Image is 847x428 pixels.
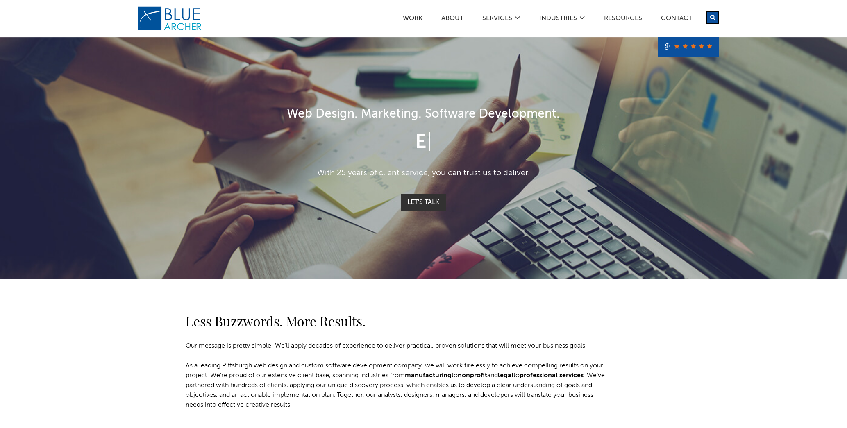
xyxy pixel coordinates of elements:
a: SERVICES [482,15,513,24]
span: E [415,133,427,152]
a: Resources [604,15,643,24]
a: ABOUT [441,15,464,24]
a: Contact [661,15,693,24]
span: | [427,133,432,152]
a: legal [498,372,513,379]
p: As a leading Pittsburgh web design and custom software development company, we will work tireless... [186,361,612,410]
h1: Web Design. Marketing. Software Development. [186,105,661,124]
a: nonprofit [458,372,487,379]
p: With 25 years of client service, you can trust us to deliver. [186,167,661,179]
a: professional services [520,372,584,379]
a: manufacturing [405,372,452,379]
p: Our message is pretty simple: We’ll apply decades of experience to deliver practical, proven solu... [186,341,612,351]
img: Blue Archer Logo [137,6,202,31]
a: Industries [539,15,577,24]
a: Let's Talk [401,194,446,211]
h2: Less Buzzwords. More Results. [186,311,612,331]
a: Work [402,15,423,24]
